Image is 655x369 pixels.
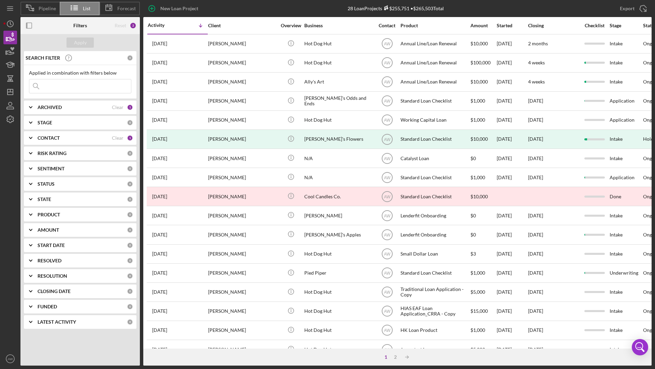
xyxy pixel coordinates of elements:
[152,270,167,276] time: 2024-04-12 15:20
[391,354,400,360] div: 2
[470,23,496,28] div: Amount
[152,60,167,65] time: 2025-08-04 20:20
[497,226,527,244] div: [DATE]
[610,245,642,263] div: Intake
[497,130,527,148] div: [DATE]
[528,79,545,84] time: 4 weeks
[208,302,276,320] div: [PERSON_NAME]
[74,37,87,48] div: Apply
[384,175,391,180] text: AW
[304,23,373,28] div: Business
[401,226,469,244] div: Lenderfit Onboarding
[528,308,543,314] time: [DATE]
[401,321,469,339] div: HK Loan Product
[401,73,469,91] div: Annual Line/Loan Renewal
[470,308,488,314] span: $15,000
[528,289,543,295] time: [DATE]
[127,242,133,248] div: 0
[208,264,276,282] div: [PERSON_NAME]
[38,304,57,309] b: FUNDED
[497,54,527,72] div: [DATE]
[401,245,469,263] div: Small Dollar Loan
[381,354,391,360] div: 1
[497,168,527,186] div: [DATE]
[127,288,133,294] div: 0
[470,174,485,180] span: $1,000
[384,194,391,199] text: AW
[304,245,373,263] div: Hot Dog Hut
[304,321,373,339] div: Hot Dog Hut
[497,206,527,225] div: [DATE]
[470,60,491,65] span: $100,000
[304,226,373,244] div: [PERSON_NAME]'s Apples
[497,92,527,110] div: [DATE]
[304,340,373,358] div: Hot Dog Hut
[152,308,167,314] time: 2024-03-04 22:19
[384,137,391,142] text: AW
[304,283,373,301] div: Hot Dog Hut
[208,130,276,148] div: [PERSON_NAME]
[130,22,136,29] div: 2
[127,304,133,310] div: 0
[29,70,131,76] div: Applied in combination with filters below
[152,156,167,161] time: 2025-04-08 18:45
[127,319,133,325] div: 0
[38,181,55,187] b: STATUS
[610,92,642,110] div: Application
[401,264,469,282] div: Standard Loan Checklist
[208,187,276,205] div: [PERSON_NAME]
[73,23,87,28] b: Filters
[152,251,167,257] time: 2024-05-29 23:11
[497,340,527,358] div: [DATE]
[528,347,543,352] time: [DATE]
[497,302,527,320] div: [DATE]
[38,151,67,156] b: RISK RATING
[112,135,123,141] div: Clear
[208,340,276,358] div: [PERSON_NAME]
[610,130,642,148] div: Intake
[115,23,126,28] div: Reset
[470,187,496,205] div: $10,000
[401,92,469,110] div: Standard Loan Checklist
[208,168,276,186] div: [PERSON_NAME]
[152,117,167,123] time: 2025-05-09 13:45
[610,54,642,72] div: Intake
[401,302,469,320] div: HIAS EAF Loan Application_CRRA - Copy
[304,73,373,91] div: Ally's Art
[384,80,391,84] text: AW
[528,270,543,276] time: [DATE]
[304,302,373,320] div: Hot Dog Hut
[610,23,642,28] div: Stage
[497,111,527,129] div: [DATE]
[613,2,652,15] button: Export
[38,243,65,248] b: START DATE
[208,206,276,225] div: [PERSON_NAME]
[304,149,373,167] div: N/A
[208,149,276,167] div: [PERSON_NAME]
[38,289,71,294] b: CLOSING DATE
[528,98,543,104] time: [DATE]
[610,111,642,129] div: Application
[497,149,527,167] div: [DATE]
[470,117,485,123] span: $1,000
[384,118,391,123] text: AW
[38,166,64,171] b: SENTIMENT
[528,60,545,65] time: 4 weeks
[38,105,62,110] b: ARCHIVED
[304,54,373,72] div: Hot Dog Hut
[127,104,133,110] div: 1
[528,213,543,218] time: [DATE]
[304,168,373,186] div: N/A
[127,258,133,264] div: 0
[152,347,167,352] time: 2024-02-16 19:38
[610,73,642,91] div: Intake
[497,283,527,301] div: [DATE]
[148,22,178,28] div: Activity
[208,321,276,339] div: [PERSON_NAME]
[497,73,527,91] div: [DATE]
[127,55,133,61] div: 0
[610,149,642,167] div: Intake
[384,290,391,295] text: AW
[610,187,642,205] div: Done
[528,327,543,333] time: [DATE]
